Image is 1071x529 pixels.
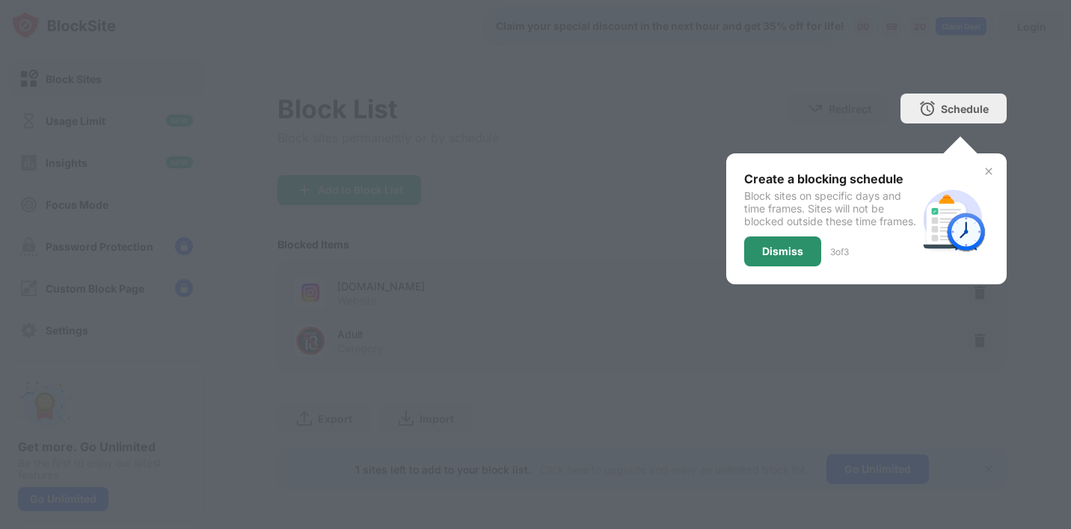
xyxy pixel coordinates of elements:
div: Schedule [941,103,989,115]
div: Dismiss [762,245,803,257]
div: Block sites on specific days and time frames. Sites will not be blocked outside these time frames. [744,189,917,227]
img: schedule.svg [917,183,989,255]
div: 3 of 3 [830,246,849,257]
img: x-button.svg [983,165,995,177]
div: Create a blocking schedule [744,171,917,186]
